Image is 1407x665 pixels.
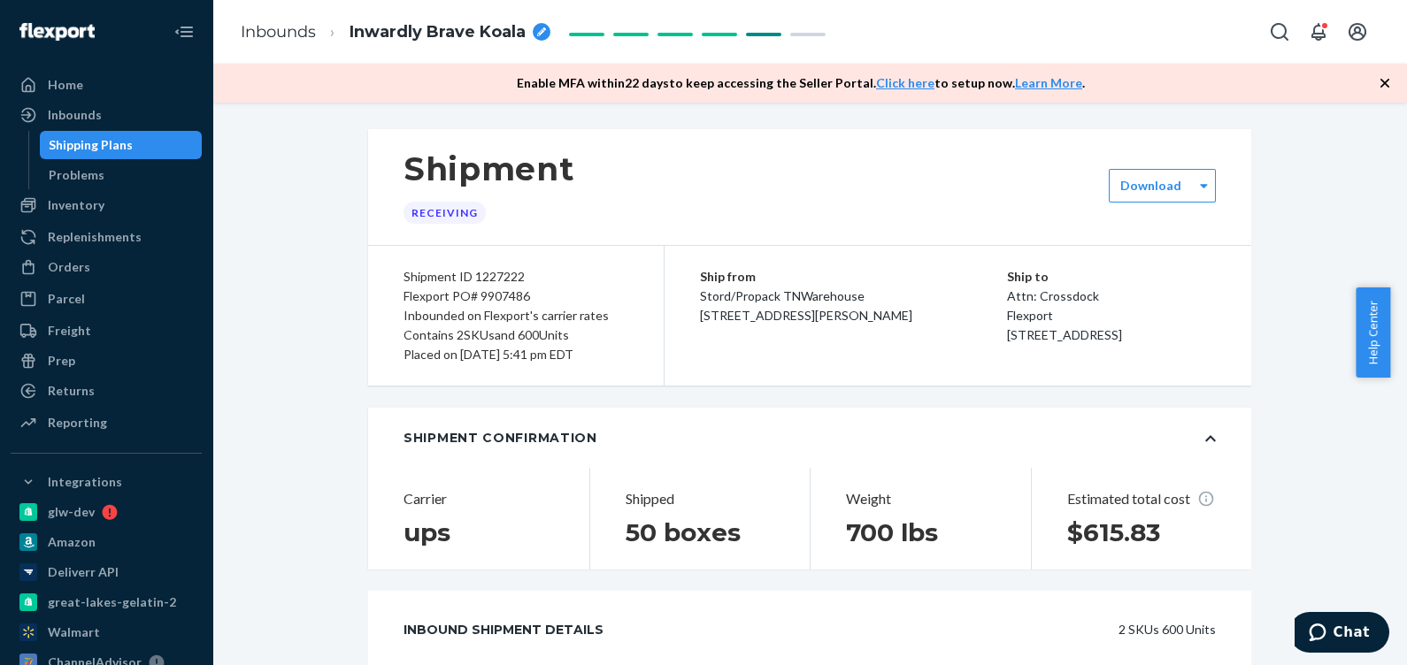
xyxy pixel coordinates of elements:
a: Deliverr API [11,558,202,586]
label: Download [1120,177,1181,195]
div: Reporting [48,414,107,432]
a: Walmart [11,618,202,646]
a: Reporting [11,409,202,437]
a: Orders [11,253,202,281]
p: Estimated total cost [1067,489,1217,509]
a: Shipping Plans [40,131,203,159]
button: Open notifications [1301,14,1336,50]
p: Ship from [700,267,1007,287]
div: Integrations [48,473,122,491]
a: Inbounds [11,101,202,129]
div: Shipping Plans [49,136,133,154]
div: Inbounds [48,106,102,124]
button: Open account menu [1340,14,1375,50]
div: great-lakes-gelatin-2 [48,593,176,611]
p: Weight [846,489,996,509]
p: Enable MFA within 22 days to keep accessing the Seller Portal. to setup now. . [517,74,1085,92]
div: Parcel [48,290,85,308]
button: Help Center [1356,287,1390,378]
span: [STREET_ADDRESS] [1007,327,1122,342]
a: Home [11,71,202,99]
div: Returns [48,382,95,400]
a: Inventory [11,191,202,219]
div: Home [48,76,83,94]
a: Learn More [1015,75,1082,90]
div: Flexport PO# 9907486 [404,287,628,306]
iframe: Opens a widget where you can chat to one of our agents [1295,612,1389,656]
h1: ups [404,516,554,548]
button: Open Search Box [1262,14,1297,50]
p: Flexport [1007,306,1217,325]
p: Attn: Crossdock [1007,287,1217,306]
div: Orders [48,258,90,276]
div: Receiving [404,202,486,224]
div: Walmart [48,623,100,641]
div: Inventory [48,196,104,214]
div: glw-dev [48,503,95,521]
span: Inwardly Brave Koala [350,21,526,44]
h1: 700 lbs [846,516,996,548]
a: Prep [11,347,202,375]
button: Integrations [11,468,202,496]
a: Problems [40,161,203,189]
div: Shipment ID 1227222 [404,267,628,287]
a: Click here [876,75,934,90]
h1: $615.83 [1067,516,1217,548]
button: Close Navigation [166,14,202,50]
div: Inbound Shipment Details [404,612,604,647]
a: great-lakes-gelatin-2 [11,588,202,616]
a: Parcel [11,285,202,313]
span: Stord/Propack TNWarehouse [STREET_ADDRESS][PERSON_NAME] [700,288,912,323]
p: Shipped [626,489,775,509]
ol: breadcrumbs [227,6,565,58]
div: Replenishments [48,228,142,246]
div: Inbounded on Flexport's carrier rates [404,306,628,325]
div: Amazon [48,533,96,551]
a: glw-dev [11,498,202,526]
p: Ship to [1007,267,1217,287]
div: Problems [49,166,104,184]
a: Freight [11,317,202,345]
a: Returns [11,377,202,405]
img: Flexport logo [19,23,95,41]
div: 2 SKUs 600 Units [643,612,1216,647]
p: Carrier [404,489,554,509]
div: Placed on [DATE] 5:41 pm EDT [404,345,628,364]
h1: 50 boxes [626,516,775,548]
div: Prep [48,352,75,370]
div: Contains 2 SKUs and 600 Units [404,325,628,345]
a: Replenishments [11,223,202,251]
div: Shipment Confirmation [404,429,597,447]
h1: Shipment [404,150,574,187]
a: Amazon [11,528,202,556]
div: Deliverr API [48,563,119,581]
a: Inbounds [241,22,316,42]
div: Freight [48,322,91,340]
